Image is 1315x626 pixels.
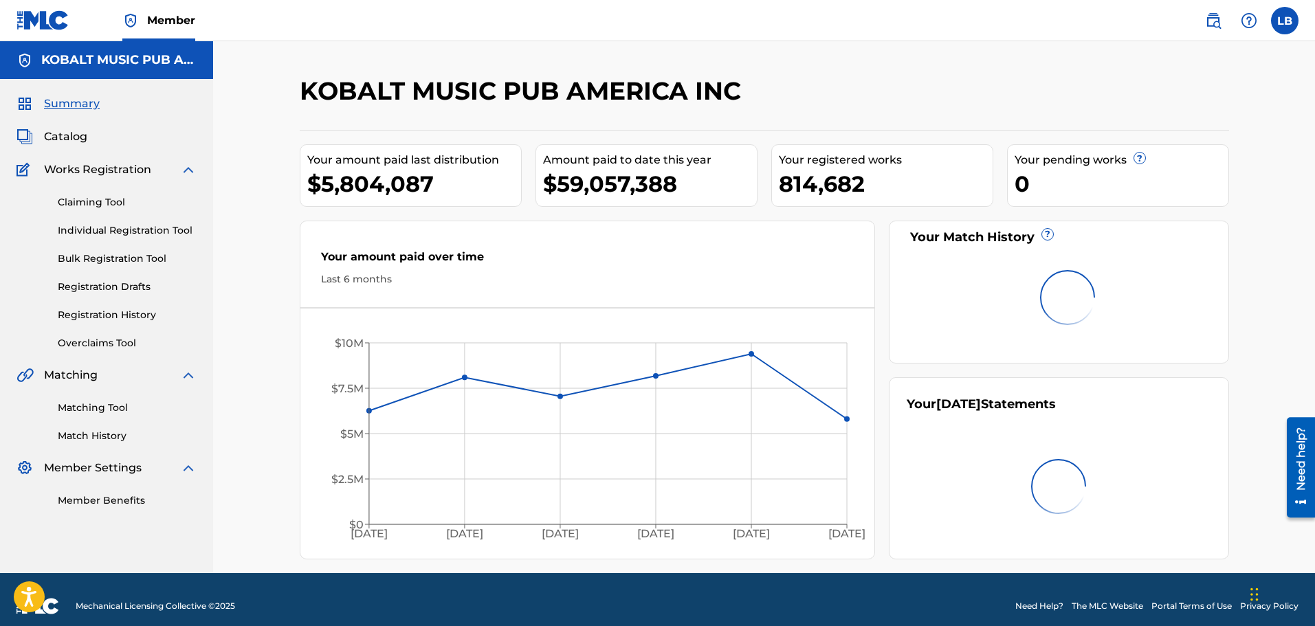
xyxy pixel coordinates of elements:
[300,76,748,107] h2: KOBALT MUSIC PUB AMERICA INC
[1072,600,1143,612] a: The MLC Website
[936,396,981,412] span: [DATE]
[321,272,854,287] div: Last 6 months
[1015,600,1063,612] a: Need Help?
[1246,560,1315,626] iframe: Chat Widget
[1031,459,1086,514] img: preloader
[1205,12,1222,29] img: search
[1015,168,1228,199] div: 0
[44,367,98,383] span: Matching
[1250,574,1259,615] div: Drag
[307,168,521,199] div: $5,804,087
[1134,153,1145,164] span: ?
[122,12,139,29] img: Top Rightsholder
[58,336,197,350] a: Overclaims Tool
[779,168,993,199] div: 814,682
[349,518,363,531] tspan: $0
[76,600,235,612] span: Mechanical Licensing Collective © 2025
[44,161,151,178] span: Works Registration
[907,228,1211,247] div: Your Match History
[542,528,579,541] tspan: [DATE]
[58,429,197,443] a: Match History
[1200,7,1227,34] a: Public Search
[180,367,197,383] img: expand
[1040,270,1095,325] img: preloader
[1042,229,1053,240] span: ?
[828,528,865,541] tspan: [DATE]
[733,528,770,541] tspan: [DATE]
[307,152,521,168] div: Your amount paid last distribution
[340,427,363,440] tspan: $5M
[147,12,195,28] span: Member
[58,280,197,294] a: Registration Drafts
[180,460,197,476] img: expand
[350,528,387,541] tspan: [DATE]
[180,161,197,178] img: expand
[331,382,363,395] tspan: $7.5M
[446,528,483,541] tspan: [DATE]
[58,251,197,266] a: Bulk Registration Tool
[58,493,197,508] a: Member Benefits
[1271,7,1299,34] div: User Menu
[1241,12,1257,29] img: help
[637,528,674,541] tspan: [DATE]
[16,128,33,145] img: Catalog
[58,223,197,238] a: Individual Registration Tool
[779,152,993,168] div: Your registered works
[543,152,757,168] div: Amount paid to date this year
[16,460,33,476] img: Member Settings
[41,52,197,68] h5: KOBALT MUSIC PUB AMERICA INC
[1235,7,1263,34] div: Help
[1240,600,1299,612] a: Privacy Policy
[907,395,1056,414] div: Your Statements
[16,161,34,178] img: Works Registration
[543,168,757,199] div: $59,057,388
[16,96,100,112] a: SummarySummary
[44,460,142,476] span: Member Settings
[44,128,87,145] span: Catalog
[321,249,854,272] div: Your amount paid over time
[334,337,363,350] tspan: $10M
[58,308,197,322] a: Registration History
[16,10,69,30] img: MLC Logo
[1277,412,1315,522] iframe: Resource Center
[16,367,34,383] img: Matching
[1015,152,1228,168] div: Your pending works
[16,52,33,69] img: Accounts
[1151,600,1232,612] a: Portal Terms of Use
[58,401,197,415] a: Matching Tool
[331,473,363,486] tspan: $2.5M
[16,96,33,112] img: Summary
[58,195,197,210] a: Claiming Tool
[16,128,87,145] a: CatalogCatalog
[44,96,100,112] span: Summary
